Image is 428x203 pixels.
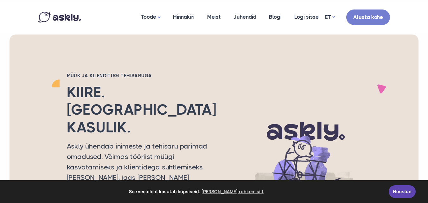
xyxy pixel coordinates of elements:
[167,2,201,32] a: Hinnakiri
[227,2,263,32] a: Juhendid
[200,187,265,196] a: learn more about cookies
[263,2,288,32] a: Blogi
[135,2,167,33] a: Toode
[67,84,208,136] h2: Kiire. [GEOGRAPHIC_DATA]. Kasulik.
[325,13,335,22] a: ET
[288,2,325,32] a: Logi sisse
[201,2,227,32] a: Meist
[389,185,416,198] a: Nõustun
[67,141,208,193] p: Askly ühendab inimeste ja tehisaru parimad omadused. Võimas tööriist müügi kasvatamiseks ja klien...
[67,73,208,79] h2: Müük ja klienditugi tehisaruga
[346,10,390,25] a: Alusta kohe
[38,12,81,22] img: Askly
[9,187,384,196] span: See veebileht kasutab küpsiseid.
